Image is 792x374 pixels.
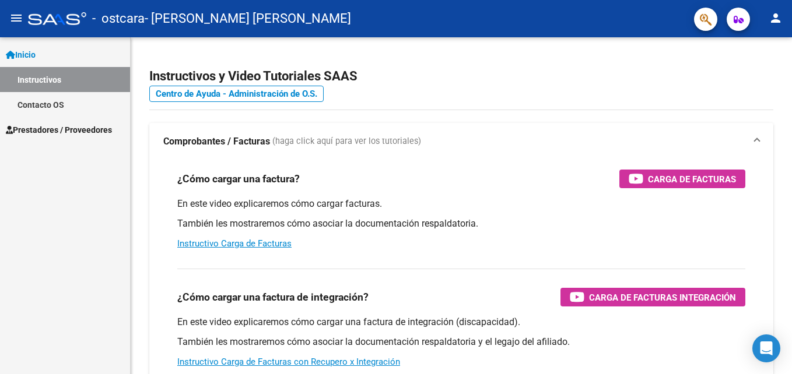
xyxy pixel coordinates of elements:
[92,6,145,31] span: - ostcara
[177,238,292,249] a: Instructivo Carga de Facturas
[272,135,421,148] span: (haga click aquí para ver los tutoriales)
[6,124,112,136] span: Prestadores / Proveedores
[619,170,745,188] button: Carga de Facturas
[177,336,745,348] p: También les mostraremos cómo asociar la documentación respaldatoria y el legajo del afiliado.
[149,65,773,87] h2: Instructivos y Video Tutoriales SAAS
[149,123,773,160] mat-expansion-panel-header: Comprobantes / Facturas (haga click aquí para ver los tutoriales)
[648,172,736,186] span: Carga de Facturas
[769,11,783,25] mat-icon: person
[163,135,270,148] strong: Comprobantes / Facturas
[9,11,23,25] mat-icon: menu
[177,197,745,210] p: En este video explicaremos cómo cargar facturas.
[145,6,351,31] span: - [PERSON_NAME] [PERSON_NAME]
[560,288,745,306] button: Carga de Facturas Integración
[149,86,324,102] a: Centro de Ayuda - Administración de O.S.
[177,171,300,187] h3: ¿Cómo cargar una factura?
[589,290,736,305] span: Carga de Facturas Integración
[177,316,745,329] p: En este video explicaremos cómo cargar una factura de integración (discapacidad).
[177,289,369,305] h3: ¿Cómo cargar una factura de integración?
[177,217,745,230] p: También les mostraremos cómo asociar la documentación respaldatoria.
[6,48,36,61] span: Inicio
[752,334,780,362] div: Open Intercom Messenger
[177,357,400,367] a: Instructivo Carga de Facturas con Recupero x Integración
